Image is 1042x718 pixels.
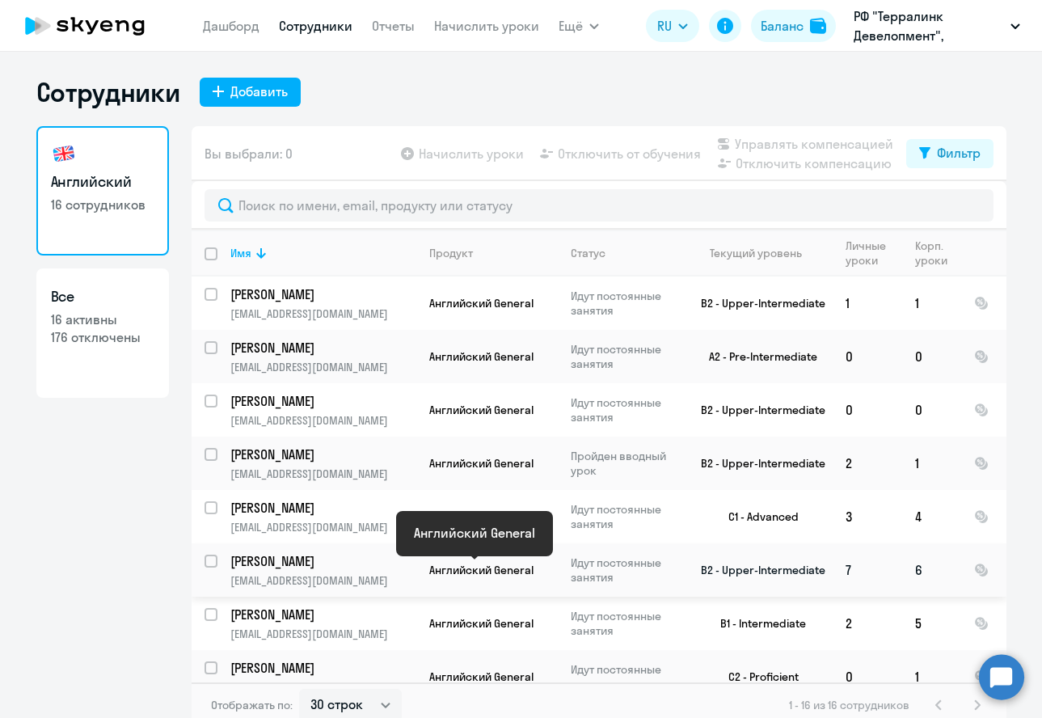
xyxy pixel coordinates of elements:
[230,552,416,570] a: [PERSON_NAME]
[230,246,416,260] div: Имя
[205,189,993,222] input: Поиск по имени, email, продукту или статусу
[682,543,833,597] td: B2 - Upper-Intermediate
[230,285,416,303] a: [PERSON_NAME]
[846,6,1028,45] button: РФ "Терралинк Девелопмент", [GEOGRAPHIC_DATA], ООО
[710,246,802,260] div: Текущий уровень
[646,10,699,42] button: RU
[205,144,293,163] span: Вы выбрали: 0
[761,16,804,36] div: Баланс
[751,10,836,42] button: Балансbalance
[682,277,833,330] td: B2 - Upper-Intermediate
[414,523,535,543] div: Английский General
[230,339,413,357] p: [PERSON_NAME]
[434,18,539,34] a: Начислить уроки
[571,342,681,371] p: Идут постоянные занятия
[230,360,416,374] p: [EMAIL_ADDRESS][DOMAIN_NAME]
[230,339,416,357] a: [PERSON_NAME]
[429,456,534,471] span: Английский General
[230,573,416,588] p: [EMAIL_ADDRESS][DOMAIN_NAME]
[203,18,259,34] a: Дашборд
[833,437,902,490] td: 2
[682,650,833,703] td: C2 - Proficient
[230,413,416,428] p: [EMAIL_ADDRESS][DOMAIN_NAME]
[51,328,154,346] p: 176 отключены
[854,6,1004,45] p: РФ "Терралинк Девелопмент", [GEOGRAPHIC_DATA], ООО
[429,349,534,364] span: Английский General
[230,392,413,410] p: [PERSON_NAME]
[902,330,961,383] td: 0
[915,239,960,268] div: Корп. уроки
[789,698,909,712] span: 1 - 16 из 16 сотрудников
[230,606,416,623] a: [PERSON_NAME]
[230,680,416,695] p: [EMAIL_ADDRESS][DOMAIN_NAME]
[571,395,681,424] p: Идут постоянные занятия
[429,246,473,260] div: Продукт
[429,669,534,684] span: Английский General
[230,552,413,570] p: [PERSON_NAME]
[657,16,672,36] span: RU
[833,330,902,383] td: 0
[833,490,902,543] td: 3
[51,196,154,213] p: 16 сотрудников
[833,543,902,597] td: 7
[230,392,416,410] a: [PERSON_NAME]
[36,126,169,256] a: Английский16 сотрудников
[230,659,413,677] p: [PERSON_NAME]
[429,616,534,631] span: Английский General
[833,383,902,437] td: 0
[902,490,961,543] td: 4
[833,597,902,650] td: 2
[230,446,416,463] a: [PERSON_NAME]
[915,239,950,268] div: Корп. уроки
[230,285,413,303] p: [PERSON_NAME]
[230,446,413,463] p: [PERSON_NAME]
[230,606,413,623] p: [PERSON_NAME]
[51,171,154,192] h3: Английский
[200,78,301,107] button: Добавить
[571,289,681,318] p: Идут постоянные занятия
[230,467,416,481] p: [EMAIL_ADDRESS][DOMAIN_NAME]
[902,437,961,490] td: 1
[429,509,534,524] span: Английский General
[230,306,416,321] p: [EMAIL_ADDRESS][DOMAIN_NAME]
[559,16,583,36] span: Ещё
[682,597,833,650] td: B1 - Intermediate
[429,403,534,417] span: Английский General
[833,277,902,330] td: 1
[906,139,993,168] button: Фильтр
[846,239,901,268] div: Личные уроки
[429,296,534,310] span: Английский General
[682,437,833,490] td: B2 - Upper-Intermediate
[211,698,293,712] span: Отображать по:
[682,490,833,543] td: C1 - Advanced
[230,499,416,517] a: [PERSON_NAME]
[51,310,154,328] p: 16 активны
[695,246,832,260] div: Текущий уровень
[230,627,416,641] p: [EMAIL_ADDRESS][DOMAIN_NAME]
[833,650,902,703] td: 0
[230,659,416,677] a: [PERSON_NAME]
[230,520,416,534] p: [EMAIL_ADDRESS][DOMAIN_NAME]
[571,662,681,691] p: Идут постоянные занятия
[571,502,681,531] p: Идут постоянные занятия
[937,143,981,163] div: Фильтр
[571,555,681,585] p: Идут постоянные занятия
[571,246,681,260] div: Статус
[902,383,961,437] td: 0
[36,76,180,108] h1: Сотрудники
[682,383,833,437] td: B2 - Upper-Intermediate
[571,246,605,260] div: Статус
[571,449,681,478] p: Пройден вводный урок
[279,18,352,34] a: Сотрудники
[902,650,961,703] td: 1
[51,141,77,167] img: english
[230,246,251,260] div: Имя
[429,246,557,260] div: Продукт
[810,18,826,34] img: balance
[372,18,415,34] a: Отчеты
[682,330,833,383] td: A2 - Pre-Intermediate
[230,82,288,101] div: Добавить
[36,268,169,398] a: Все16 активны176 отключены
[846,239,891,268] div: Личные уроки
